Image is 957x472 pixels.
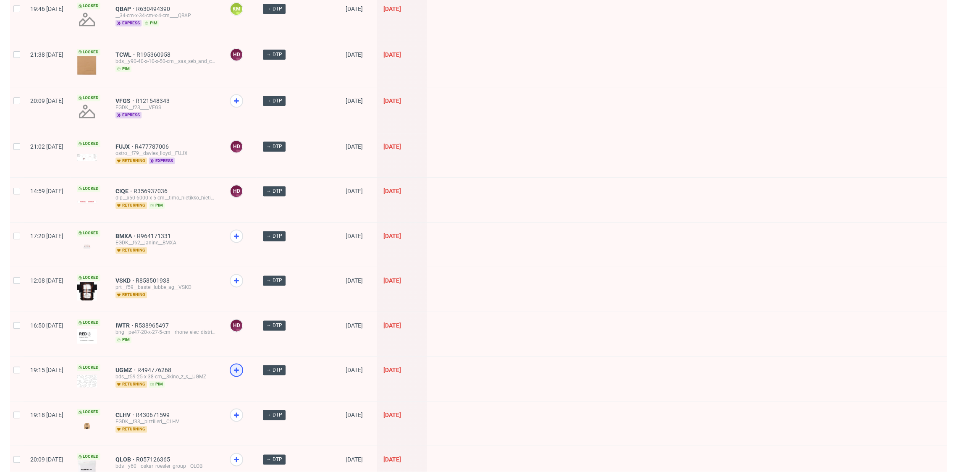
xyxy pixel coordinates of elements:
a: QLOB [115,456,136,463]
div: EGDK__f23____VFGS [115,104,216,111]
span: → DTP [266,143,282,150]
span: [DATE] [346,322,363,329]
span: 20:09 [DATE] [30,97,63,104]
div: prt__f59__bastei_lubbe_ag__VSKD [115,284,216,291]
span: R430671599 [136,412,171,418]
div: EGDK__f33__birzilleri__CLHV [115,418,216,425]
div: ostro__f79__davies_lloyd__FUJX [115,150,216,157]
a: R195360958 [136,51,172,58]
span: [DATE] [383,456,401,463]
span: Locked [77,230,100,236]
span: Locked [77,409,100,415]
a: R538965497 [135,322,170,329]
span: → DTP [266,51,282,58]
img: version_two_editor_design.png [77,375,97,387]
span: [DATE] [346,456,363,463]
span: pim [143,20,159,26]
span: R057126365 [136,456,172,463]
span: 19:15 [DATE] [30,367,63,373]
span: [DATE] [383,322,401,329]
a: R964171331 [137,233,173,239]
span: [DATE] [346,51,363,58]
span: [DATE] [346,97,363,104]
span: [DATE] [383,233,401,239]
span: Locked [77,3,100,9]
span: returning [115,381,147,388]
span: Locked [77,49,100,55]
div: bds__y90-40-x-10-x-50-cm__sas_seb_and_co__TCWL [115,58,216,65]
span: [DATE] [383,188,401,194]
span: pim [149,202,165,209]
span: [DATE] [346,233,363,239]
span: Locked [77,185,100,192]
span: 21:02 [DATE] [30,143,63,150]
a: QBAP [115,5,136,12]
figcaption: KM [231,3,242,15]
span: Locked [77,274,100,281]
span: → DTP [266,456,282,463]
span: 21:38 [DATE] [30,51,63,58]
span: TCWL [115,51,136,58]
span: returning [115,157,147,164]
figcaption: HD [231,49,242,60]
div: __34-cm-x-34-cm-x-4-cm____QBAP [115,12,216,19]
span: R494776268 [137,367,173,373]
a: VSKD [115,277,136,284]
a: CIQE [115,188,134,194]
a: IWTR [115,322,135,329]
img: version_two_editor_design.png [77,282,97,300]
a: R356937036 [134,188,169,194]
span: → DTP [266,5,282,13]
div: dlp__x50-6000-x-5-cm__timo_hietikko_hietikon_korjaamo__CIQE [115,194,216,201]
a: R121548343 [136,97,171,104]
span: 19:18 [DATE] [30,412,63,418]
img: version_two_editor_design [77,55,97,76]
span: pim [115,336,131,343]
span: [DATE] [346,143,363,150]
span: CLHV [115,412,136,418]
a: VFGS [115,97,136,104]
span: → DTP [266,97,282,105]
span: → DTP [266,322,282,329]
span: [DATE] [346,367,363,373]
div: bds__y60__oskar_roesler_group__QLOB [115,463,216,469]
span: Locked [77,453,100,460]
span: UGMZ [115,367,137,373]
figcaption: HD [231,185,242,197]
span: 12:08 [DATE] [30,277,63,284]
span: returning [115,291,147,298]
span: [DATE] [383,143,401,150]
span: [DATE] [346,188,363,194]
div: EGDK__f62__janine__BMXA [115,239,216,246]
img: no_design.png [77,101,97,121]
span: 20:09 [DATE] [30,456,63,463]
img: version_two_editor_design [77,241,97,252]
span: Locked [77,319,100,326]
img: version_two_editor_design.png [77,329,97,344]
span: returning [115,426,147,433]
figcaption: HD [231,141,242,152]
img: no_design.png [77,9,97,29]
span: [DATE] [346,277,363,284]
span: → DTP [266,187,282,195]
span: pim [115,66,131,72]
span: [DATE] [383,412,401,418]
span: [DATE] [383,5,401,12]
img: version_two_editor_design [77,420,97,431]
span: [DATE] [346,412,363,418]
a: R630494390 [136,5,172,12]
span: express [115,112,142,118]
span: Locked [77,94,100,101]
span: pim [149,381,165,388]
span: [DATE] [383,367,401,373]
span: Locked [77,364,100,371]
